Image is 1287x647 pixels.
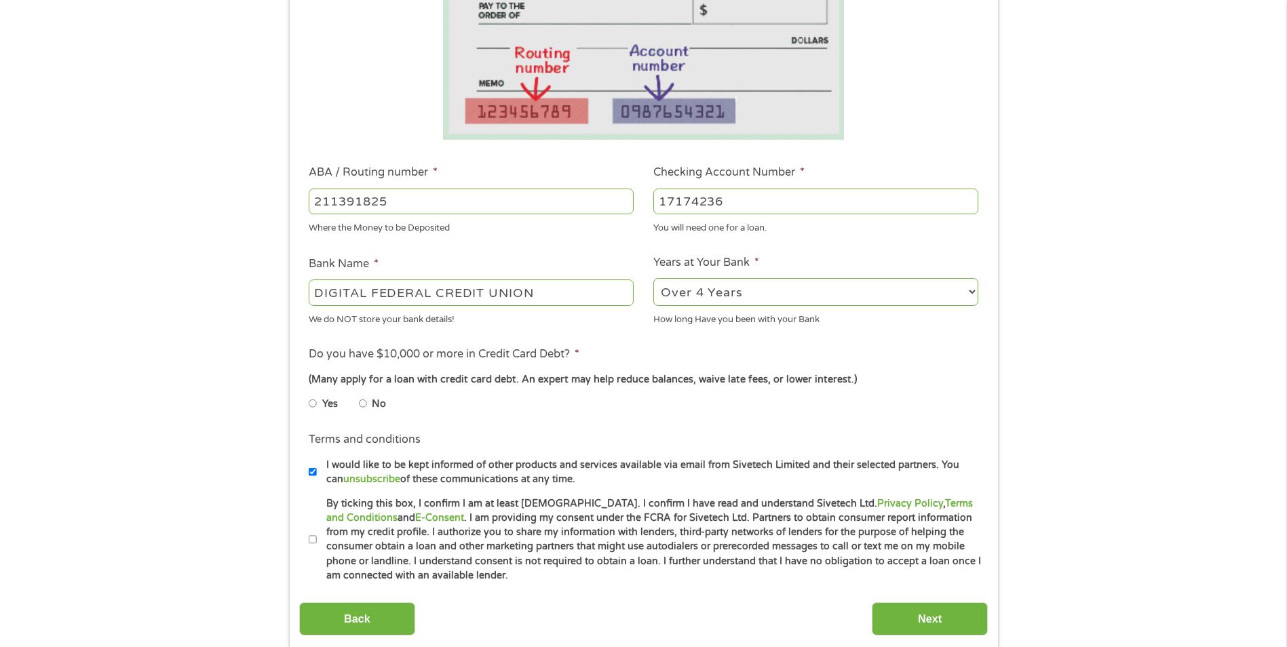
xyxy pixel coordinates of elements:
[309,165,438,180] label: ABA / Routing number
[653,256,759,270] label: Years at Your Bank
[872,602,988,635] input: Next
[317,458,982,487] label: I would like to be kept informed of other products and services available via email from Sivetech...
[309,433,421,447] label: Terms and conditions
[326,498,973,524] a: Terms and Conditions
[309,372,978,387] div: (Many apply for a loan with credit card debt. An expert may help reduce balances, waive late fees...
[309,189,634,214] input: 263177916
[343,473,400,485] a: unsubscribe
[415,512,464,524] a: E-Consent
[653,217,978,235] div: You will need one for a loan.
[653,189,978,214] input: 345634636
[317,496,982,583] label: By ticking this box, I confirm I am at least [DEMOGRAPHIC_DATA]. I confirm I have read and unders...
[653,308,978,326] div: How long Have you been with your Bank
[372,397,386,412] label: No
[309,347,579,361] label: Do you have $10,000 or more in Credit Card Debt?
[653,165,805,180] label: Checking Account Number
[322,397,338,412] label: Yes
[877,498,943,509] a: Privacy Policy
[299,602,415,635] input: Back
[309,257,379,271] label: Bank Name
[309,308,634,326] div: We do NOT store your bank details!
[309,217,634,235] div: Where the Money to be Deposited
